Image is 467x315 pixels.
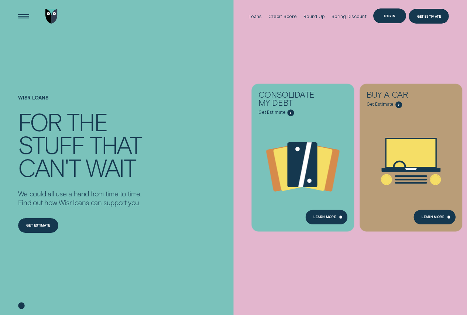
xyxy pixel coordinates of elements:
a: Learn more [305,210,347,224]
span: Get Estimate [367,102,394,108]
div: Log in [384,15,395,18]
h1: Wisr loans [18,95,141,110]
div: can't [18,156,80,179]
div: Loans [248,14,261,19]
a: Get Estimate [409,9,449,24]
div: the [67,110,107,133]
div: Buy a car [367,91,432,101]
div: Consolidate my debt [258,91,324,110]
div: For [18,110,61,133]
a: Consolidate my debt - Learn more [251,84,354,227]
div: that [90,133,141,156]
h4: For the stuff that can't wait [18,110,141,179]
div: Credit Score [268,14,297,19]
button: Open Menu [16,9,31,24]
div: wait [86,156,135,179]
div: stuff [18,133,84,156]
span: Get Estimate [258,110,286,116]
p: We could all use a hand from time to time. Find out how Wisr loans can support you. [18,189,141,207]
img: Wisr [45,9,58,24]
a: Buy a car - Learn more [360,84,462,227]
div: Spring Discount [332,14,366,19]
div: Round Up [303,14,325,19]
button: Log in [373,8,406,23]
a: Get estimate [18,218,58,233]
a: Learn More [413,210,456,224]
